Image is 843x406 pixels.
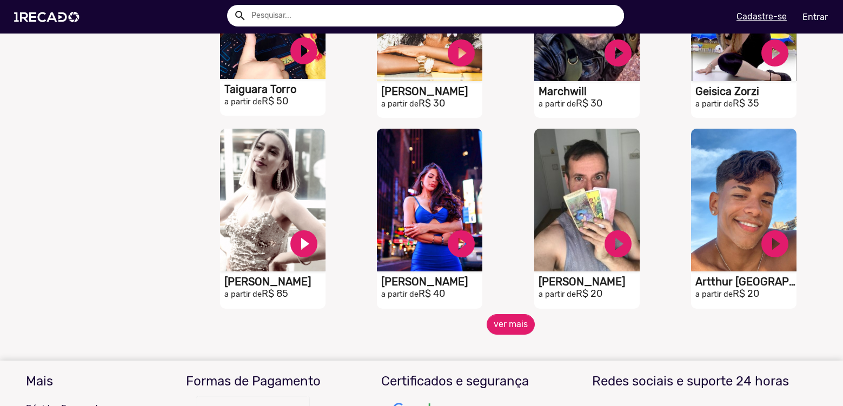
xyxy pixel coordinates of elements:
[362,374,548,389] h3: Certificados e segurança
[224,97,262,107] small: a partir de
[539,290,576,299] small: a partir de
[377,129,482,271] video: S1RECADO vídeos dedicados para fãs e empresas
[381,290,419,299] small: a partir de
[381,275,482,288] h1: [PERSON_NAME]
[381,99,419,109] small: a partir de
[445,228,477,260] a: play_circle_filled
[220,129,326,271] video: S1RECADO vídeos dedicados para fãs e empresas
[534,129,640,271] video: S1RECADO vídeos dedicados para fãs e empresas
[243,5,625,26] input: Pesquisar...
[224,288,326,300] h2: R$ 85
[381,85,482,98] h1: [PERSON_NAME]
[691,129,796,271] video: S1RECADO vídeos dedicados para fãs e empresas
[381,98,482,110] h2: R$ 30
[381,288,482,300] h2: R$ 40
[759,228,791,260] a: play_circle_filled
[288,35,320,67] a: play_circle_filled
[161,374,346,389] h3: Formas de Pagamento
[695,290,733,299] small: a partir de
[487,314,535,335] button: ver mais
[736,11,787,22] u: Cadastre-se
[26,374,144,389] h3: Mais
[539,98,640,110] h2: R$ 30
[445,37,477,69] a: play_circle_filled
[539,288,640,300] h2: R$ 20
[759,37,791,69] a: play_circle_filled
[695,99,733,109] small: a partir de
[695,85,796,98] h1: Geisica Zorzi
[602,228,634,260] a: play_circle_filled
[564,374,817,389] h3: Redes sociais e suporte 24 horas
[539,275,640,288] h1: [PERSON_NAME]
[795,8,835,26] a: Entrar
[539,85,640,98] h1: Marchwill
[695,98,796,110] h2: R$ 35
[224,83,326,96] h1: Taiguara Torro
[224,290,262,299] small: a partir de
[230,5,249,24] button: Example home icon
[234,9,247,22] mat-icon: Example home icon
[695,275,796,288] h1: Artthur [GEOGRAPHIC_DATA]
[288,228,320,260] a: play_circle_filled
[224,275,326,288] h1: [PERSON_NAME]
[602,37,634,69] a: play_circle_filled
[539,99,576,109] small: a partir de
[695,288,796,300] h2: R$ 20
[224,96,326,108] h2: R$ 50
